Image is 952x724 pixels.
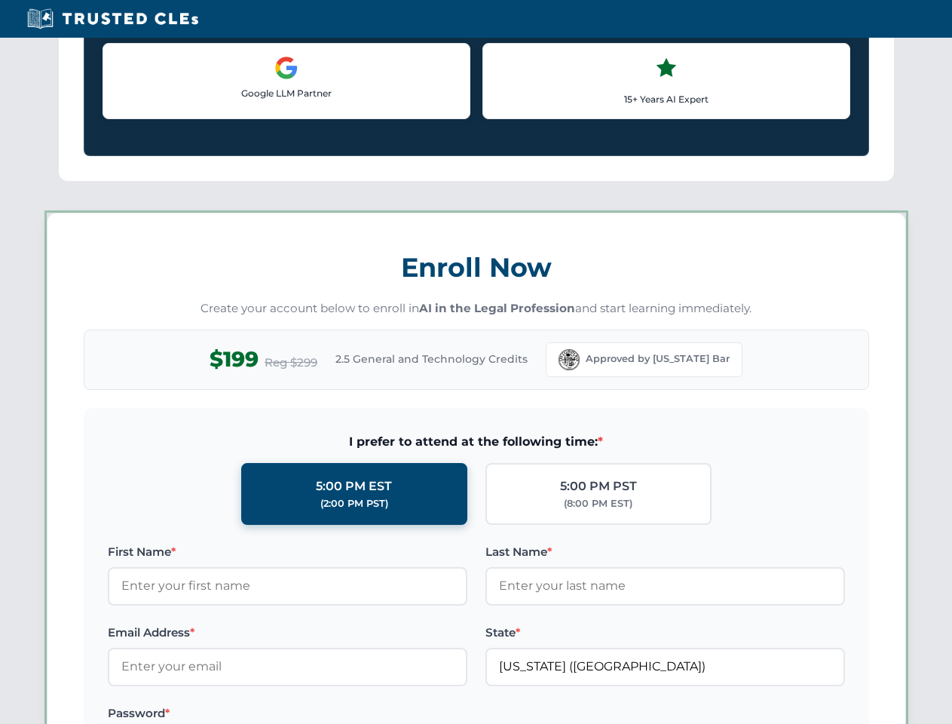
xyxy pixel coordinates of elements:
span: I prefer to attend at the following time: [108,432,845,452]
p: Google LLM Partner [115,86,458,100]
h3: Enroll Now [84,244,869,291]
img: Trusted CLEs [23,8,203,30]
label: State [485,624,845,642]
input: Florida (FL) [485,648,845,686]
span: Reg $299 [265,354,317,372]
div: (2:00 PM PST) [320,496,388,511]
span: $199 [210,342,259,376]
span: 2.5 General and Technology Credits [335,351,528,367]
div: 5:00 PM EST [316,477,392,496]
img: Google [274,56,298,80]
p: Create your account below to enroll in and start learning immediately. [84,300,869,318]
p: 15+ Years AI Expert [495,92,837,106]
input: Enter your last name [485,567,845,605]
label: Email Address [108,624,467,642]
div: 5:00 PM PST [560,477,637,496]
label: First Name [108,543,467,561]
img: Florida Bar [559,349,580,370]
strong: AI in the Legal Profession [419,301,575,315]
input: Enter your first name [108,567,467,605]
label: Password [108,704,467,722]
label: Last Name [485,543,845,561]
input: Enter your email [108,648,467,686]
div: (8:00 PM EST) [564,496,632,511]
span: Approved by [US_STATE] Bar [586,351,730,367]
